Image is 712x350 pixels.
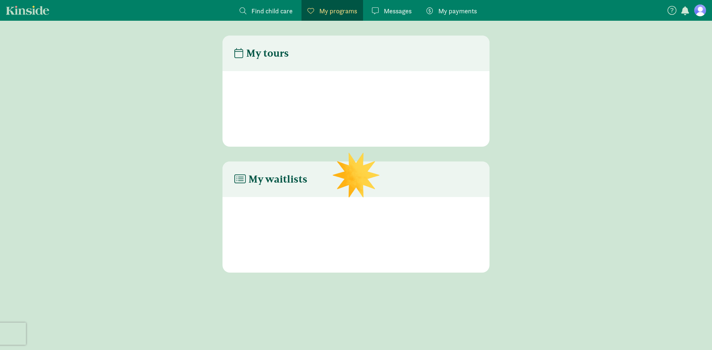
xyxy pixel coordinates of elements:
a: Kinside [6,6,49,15]
h4: My waitlists [234,173,307,185]
span: Find child care [251,6,293,16]
h4: My tours [234,47,289,59]
span: Messages [384,6,412,16]
span: My programs [319,6,357,16]
span: My payments [438,6,477,16]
